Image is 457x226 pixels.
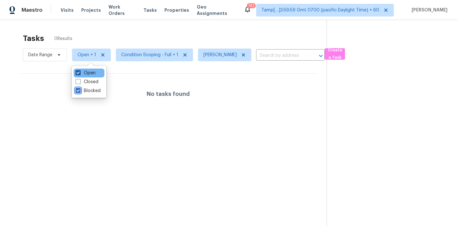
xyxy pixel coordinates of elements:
[22,7,43,13] span: Maestro
[147,91,190,97] h4: No tasks found
[109,4,136,17] span: Work Orders
[121,52,178,58] span: Condition Scoping - Full + 1
[28,52,52,58] span: Date Range
[316,51,325,60] button: Open
[409,7,447,13] span: [PERSON_NAME]
[76,79,98,85] label: Closed
[256,51,307,61] input: Search by address
[164,7,189,13] span: Properties
[23,35,44,42] h2: Tasks
[54,36,72,42] span: 0 Results
[77,52,96,58] span: Open + 1
[325,48,345,60] button: Create a Task
[197,4,236,17] span: Geo Assignments
[61,7,74,13] span: Visits
[328,47,342,61] span: Create a Task
[81,7,101,13] span: Projects
[143,8,157,12] span: Tasks
[76,70,96,76] label: Open
[248,3,255,9] div: 742
[76,88,101,94] label: Blocked
[262,7,379,13] span: Tamp[…]3:59:59 Gmt 0700 (pacific Daylight Time) + 60
[203,52,237,58] span: [PERSON_NAME]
